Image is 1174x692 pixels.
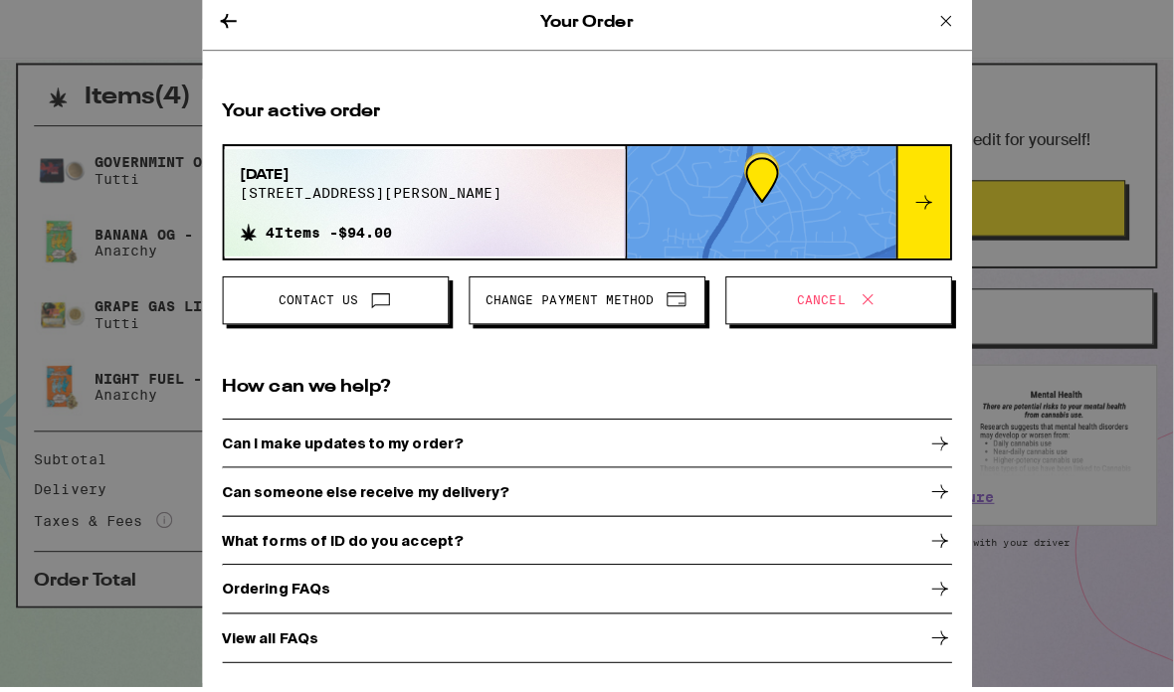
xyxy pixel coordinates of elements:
[277,297,356,309] span: Contact Us
[221,582,328,598] p: Ordering FAQs
[221,614,945,663] a: View all FAQs
[221,518,945,567] a: What forms of ID do you accept?
[483,297,650,309] span: Change Payment Method
[466,279,700,327] button: Change Payment Method
[221,470,945,519] a: Can someone else receive my delivery?
[221,377,945,402] h2: How can we help?
[720,279,945,327] button: Cancel
[221,422,945,470] a: Can I make updates to my order?
[221,279,446,327] button: Contact Us
[221,567,945,615] a: Ordering FAQs
[221,630,316,646] p: View all FAQs
[221,534,461,550] p: What forms of ID do you accept?
[221,103,945,128] h2: Your active order
[792,297,840,309] span: Cancel
[221,485,506,501] p: Can someone else receive my delivery?
[221,437,461,453] p: Can I make updates to my order?
[265,228,390,244] span: 4 Items - $94.00
[239,169,498,189] span: [DATE]
[239,189,498,205] span: [STREET_ADDRESS][PERSON_NAME]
